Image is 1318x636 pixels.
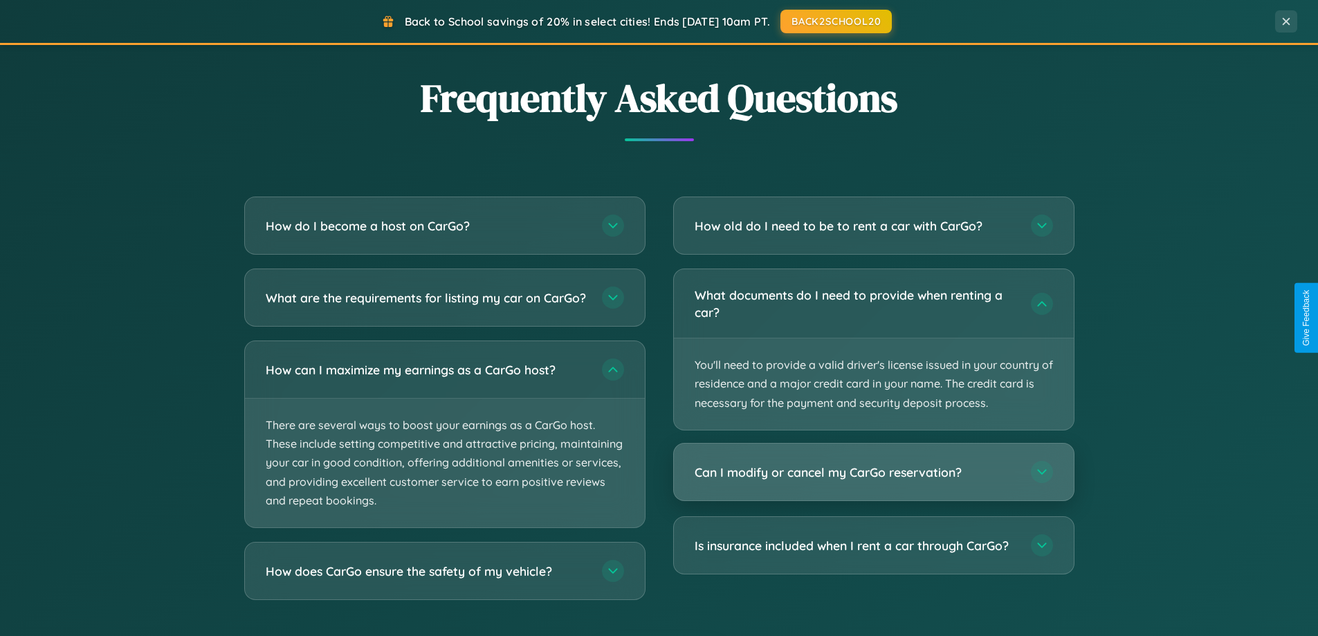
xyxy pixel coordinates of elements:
[266,563,588,580] h3: How does CarGo ensure the safety of my vehicle?
[695,287,1017,320] h3: What documents do I need to provide when renting a car?
[245,399,645,527] p: There are several ways to boost your earnings as a CarGo host. These include setting competitive ...
[780,10,892,33] button: BACK2SCHOOL20
[674,338,1074,430] p: You'll need to provide a valid driver's license issued in your country of residence and a major c...
[695,537,1017,554] h3: Is insurance included when I rent a car through CarGo?
[266,361,588,379] h3: How can I maximize my earnings as a CarGo host?
[266,289,588,307] h3: What are the requirements for listing my car on CarGo?
[695,464,1017,481] h3: Can I modify or cancel my CarGo reservation?
[266,217,588,235] h3: How do I become a host on CarGo?
[405,15,770,28] span: Back to School savings of 20% in select cities! Ends [DATE] 10am PT.
[244,71,1074,125] h2: Frequently Asked Questions
[695,217,1017,235] h3: How old do I need to be to rent a car with CarGo?
[1301,290,1311,346] div: Give Feedback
